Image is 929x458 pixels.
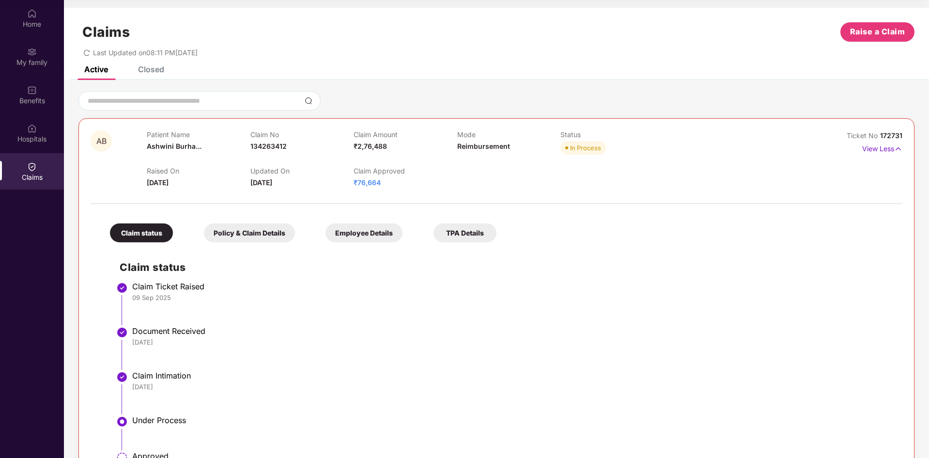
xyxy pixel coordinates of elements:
span: redo [83,48,90,57]
span: Ashwini Burha... [147,142,201,150]
div: Claim status [110,223,173,242]
h1: Claims [82,24,130,40]
img: svg+xml;base64,PHN2ZyBpZD0iU3RlcC1Eb25lLTMyeDMyIiB4bWxucz0iaHR0cDovL3d3dy53My5vcmcvMjAwMC9zdmciIH... [116,327,128,338]
img: svg+xml;base64,PHN2ZyBpZD0iSG9zcGl0YWxzIiB4bWxucz0iaHR0cDovL3d3dy53My5vcmcvMjAwMC9zdmciIHdpZHRoPS... [27,124,37,133]
span: 172731 [880,131,902,140]
div: Document Received [132,326,893,336]
img: svg+xml;base64,PHN2ZyBpZD0iSG9tZSIgeG1sbnM9Imh0dHA6Ly93d3cudzMub3JnLzIwMDAvc3ZnIiB3aWR0aD0iMjAiIG... [27,9,37,18]
span: ₹76,664 [354,178,381,187]
p: Raised On [147,167,250,175]
span: Reimbursement [457,142,510,150]
img: svg+xml;base64,PHN2ZyB3aWR0aD0iMjAiIGhlaWdodD0iMjAiIHZpZXdCb3g9IjAgMCAyMCAyMCIgZmlsbD0ibm9uZSIgeG... [27,47,37,57]
p: Claim No [250,130,354,139]
span: [DATE] [250,178,272,187]
button: Raise a Claim [840,22,914,42]
div: Claim Ticket Raised [132,282,893,291]
div: Closed [138,64,164,74]
img: svg+xml;base64,PHN2ZyBpZD0iU3RlcC1Eb25lLTMyeDMyIiB4bWxucz0iaHR0cDovL3d3dy53My5vcmcvMjAwMC9zdmciIH... [116,282,128,294]
img: svg+xml;base64,PHN2ZyBpZD0iU3RlcC1BY3RpdmUtMzJ4MzIiIHhtbG5zPSJodHRwOi8vd3d3LnczLm9yZy8yMDAwL3N2Zy... [116,416,128,427]
div: Policy & Claim Details [204,223,295,242]
div: Under Process [132,415,893,425]
div: In Process [570,143,601,153]
span: Raise a Claim [850,26,905,38]
p: Patient Name [147,130,250,139]
span: ₹2,76,488 [354,142,387,150]
p: Mode [457,130,560,139]
img: svg+xml;base64,PHN2ZyB4bWxucz0iaHR0cDovL3d3dy53My5vcmcvMjAwMC9zdmciIHdpZHRoPSIxNyIgaGVpZ2h0PSIxNy... [894,143,902,154]
img: svg+xml;base64,PHN2ZyBpZD0iQmVuZWZpdHMiIHhtbG5zPSJodHRwOi8vd3d3LnczLm9yZy8yMDAwL3N2ZyIgd2lkdGg9Ij... [27,85,37,95]
p: Updated On [250,167,354,175]
img: svg+xml;base64,PHN2ZyBpZD0iU3RlcC1Eb25lLTMyeDMyIiB4bWxucz0iaHR0cDovL3d3dy53My5vcmcvMjAwMC9zdmciIH... [116,371,128,383]
p: Status [560,130,664,139]
p: Claim Amount [354,130,457,139]
div: [DATE] [132,382,893,391]
span: AB [96,137,107,145]
div: TPA Details [434,223,496,242]
div: [DATE] [132,338,893,347]
div: Active [84,64,108,74]
span: 134263412 [250,142,287,150]
p: Claim Approved [354,167,457,175]
h2: Claim status [120,259,893,275]
div: 09 Sep 2025 [132,293,893,302]
p: View Less [862,141,902,154]
div: Employee Details [325,223,403,242]
span: Last Updated on 08:11 PM[DATE] [93,48,198,57]
div: Claim Intimation [132,371,893,380]
img: svg+xml;base64,PHN2ZyBpZD0iQ2xhaW0iIHhtbG5zPSJodHRwOi8vd3d3LnczLm9yZy8yMDAwL3N2ZyIgd2lkdGg9IjIwIi... [27,162,37,172]
span: [DATE] [147,178,169,187]
span: Ticket No [847,131,880,140]
img: svg+xml;base64,PHN2ZyBpZD0iU2VhcmNoLTMyeDMyIiB4bWxucz0iaHR0cDovL3d3dy53My5vcmcvMjAwMC9zdmciIHdpZH... [305,97,312,105]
